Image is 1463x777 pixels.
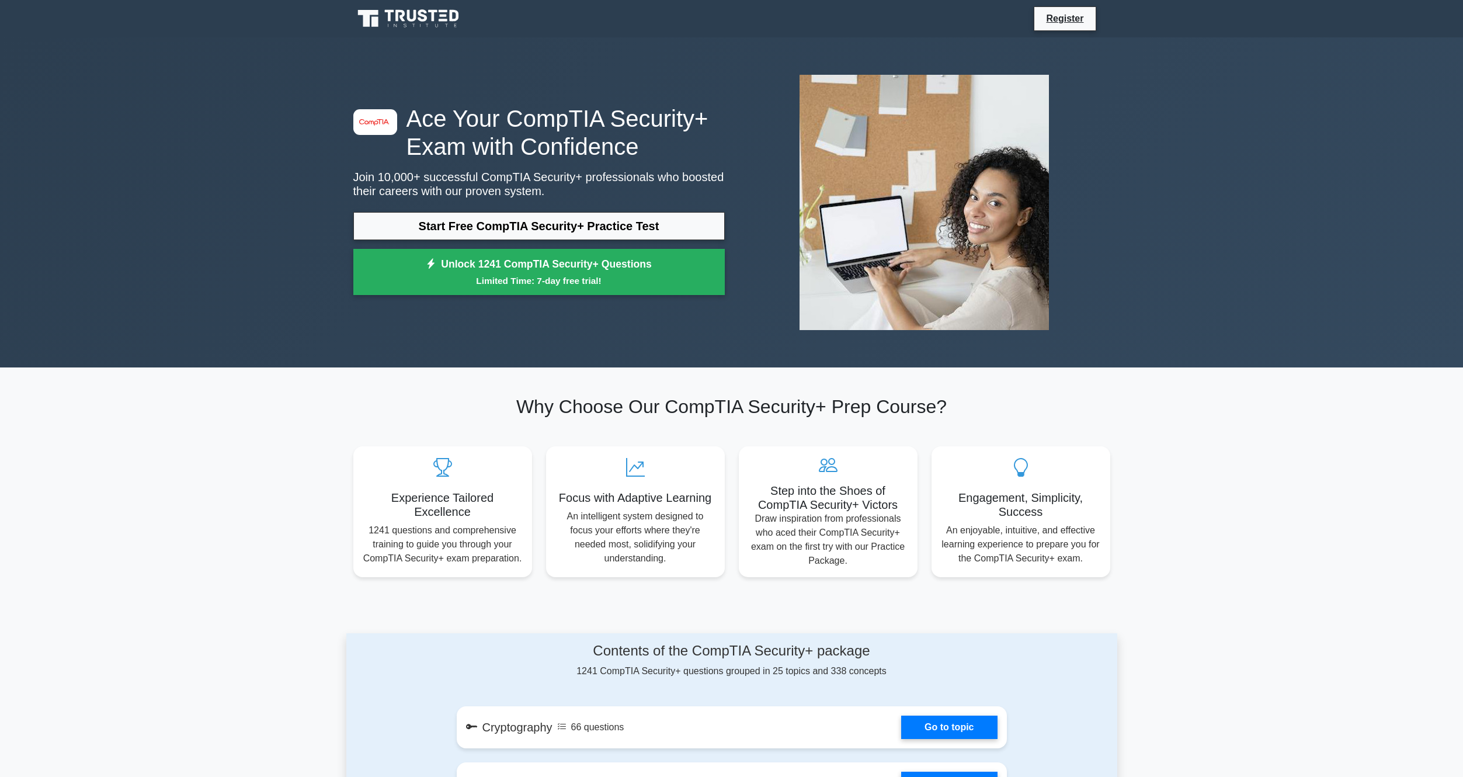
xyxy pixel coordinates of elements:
h5: Step into the Shoes of CompTIA Security+ Victors [748,484,908,512]
div: 1241 CompTIA Security+ questions grouped in 25 topics and 338 concepts [457,643,1007,678]
a: Unlock 1241 CompTIA Security+ QuestionsLimited Time: 7-day free trial! [353,249,725,296]
a: Go to topic [901,716,997,739]
p: 1241 questions and comprehensive training to guide you through your CompTIA Security+ exam prepar... [363,523,523,566]
h5: Engagement, Simplicity, Success [941,491,1101,519]
small: Limited Time: 7-day free trial! [368,274,710,287]
a: Register [1039,11,1090,26]
h2: Why Choose Our CompTIA Security+ Prep Course? [353,396,1110,418]
p: Draw inspiration from professionals who aced their CompTIA Security+ exam on the first try with o... [748,512,908,568]
p: An intelligent system designed to focus your efforts where they're needed most, solidifying your ... [555,509,715,566]
p: Join 10,000+ successful CompTIA Security+ professionals who boosted their careers with our proven... [353,170,725,198]
h1: Ace Your CompTIA Security+ Exam with Confidence [353,105,725,161]
h4: Contents of the CompTIA Security+ package [457,643,1007,660]
h5: Focus with Adaptive Learning [555,491,715,505]
p: An enjoyable, intuitive, and effective learning experience to prepare you for the CompTIA Securit... [941,523,1101,566]
a: Start Free CompTIA Security+ Practice Test [353,212,725,240]
h5: Experience Tailored Excellence [363,491,523,519]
